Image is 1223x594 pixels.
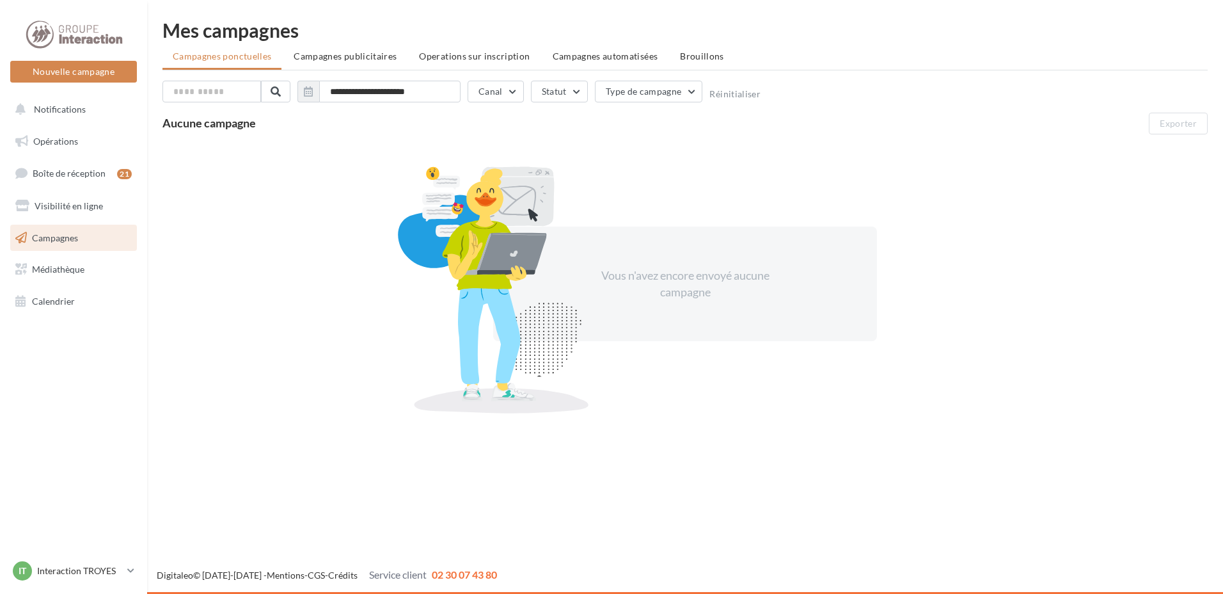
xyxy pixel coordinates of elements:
span: Campagnes [32,232,78,243]
span: IT [19,565,26,577]
span: Opérations [33,136,78,147]
button: Canal [468,81,524,102]
span: Médiathèque [32,264,84,275]
a: IT Interaction TROYES [10,559,137,583]
a: Médiathèque [8,256,139,283]
span: Service client [369,568,427,581]
span: © [DATE]-[DATE] - - - [157,570,497,581]
span: 02 30 07 43 80 [432,568,497,581]
button: Notifications [8,96,134,123]
div: Mes campagnes [162,20,1208,40]
span: Aucune campagne [162,116,256,130]
span: Brouillons [680,51,724,61]
span: Calendrier [32,296,75,307]
button: Exporter [1149,113,1208,134]
button: Nouvelle campagne [10,61,137,83]
a: Digitaleo [157,570,193,581]
a: Campagnes [8,225,139,252]
a: Boîte de réception21 [8,159,139,187]
button: Réinitialiser [709,89,761,99]
a: Visibilité en ligne [8,193,139,220]
span: Visibilité en ligne [35,200,103,211]
a: Mentions [267,570,304,581]
a: CGS [308,570,325,581]
button: Statut [531,81,588,102]
span: Notifications [34,104,86,115]
span: Campagnes automatisées [553,51,658,61]
a: Calendrier [8,288,139,315]
a: Opérations [8,128,139,155]
p: Interaction TROYES [37,565,122,577]
div: Vous n'avez encore envoyé aucune campagne [575,268,795,300]
button: Type de campagne [595,81,703,102]
div: 21 [117,169,132,179]
span: Operations sur inscription [419,51,530,61]
a: Crédits [328,570,358,581]
span: Boîte de réception [33,168,106,179]
span: Campagnes publicitaires [294,51,397,61]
